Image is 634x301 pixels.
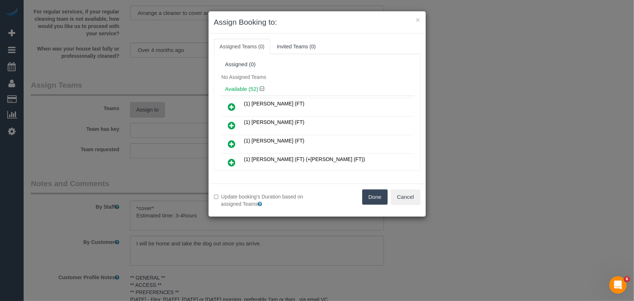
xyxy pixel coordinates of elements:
iframe: Intercom live chat [609,276,627,294]
label: Update booking's Duration based on assigned Teams [214,193,312,208]
div: Assigned (0) [225,61,409,68]
a: Invited Teams (0) [271,39,322,54]
input: Update booking's Duration based on assigned Teams [214,194,219,199]
span: (1) [PERSON_NAME] (FT) (+[PERSON_NAME] (FT)) [244,156,365,162]
span: No Assigned Teams [222,74,266,80]
span: (1) [PERSON_NAME] (FT) [244,101,304,107]
span: 6 [624,276,630,282]
h3: Assign Booking to: [214,17,420,28]
button: Cancel [391,189,420,205]
button: × [416,16,420,24]
h4: Available (52) [225,86,409,92]
a: Assigned Teams (0) [214,39,270,54]
button: Done [362,189,388,205]
span: (1) [PERSON_NAME] (FT) [244,119,304,125]
span: (1) [PERSON_NAME] (FT) [244,138,304,144]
